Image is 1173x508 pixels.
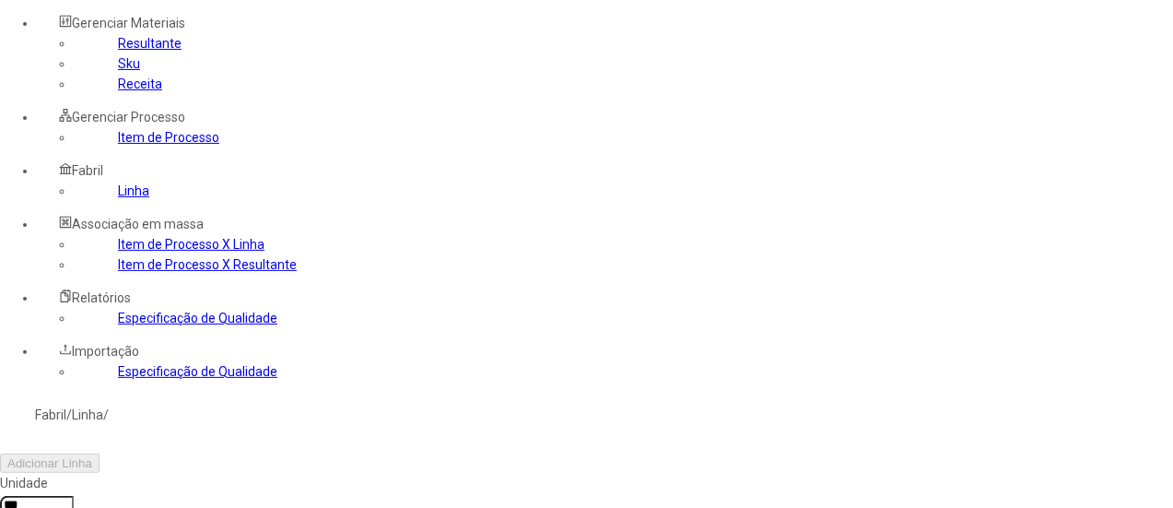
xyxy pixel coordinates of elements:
[35,408,66,422] a: Fabril
[118,36,182,51] a: Resultante
[118,237,264,252] a: Item de Processo X Linha
[118,364,277,379] a: Especificação de Qualidade
[72,217,204,231] span: Associação em massa
[72,344,139,359] span: Importação
[72,290,131,305] span: Relatórios
[72,408,103,422] a: Linha
[7,456,92,470] span: Adicionar Linha
[118,257,297,272] a: Item de Processo X Resultante
[118,183,149,198] a: Linha
[118,130,219,145] a: Item de Processo
[72,16,185,30] span: Gerenciar Materiais
[103,408,109,422] nz-breadcrumb-separator: /
[66,408,72,422] nz-breadcrumb-separator: /
[118,311,277,325] a: Especificação de Qualidade
[72,110,185,124] span: Gerenciar Processo
[118,77,162,91] a: Receita
[118,56,140,71] a: Sku
[72,163,103,178] span: Fabril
